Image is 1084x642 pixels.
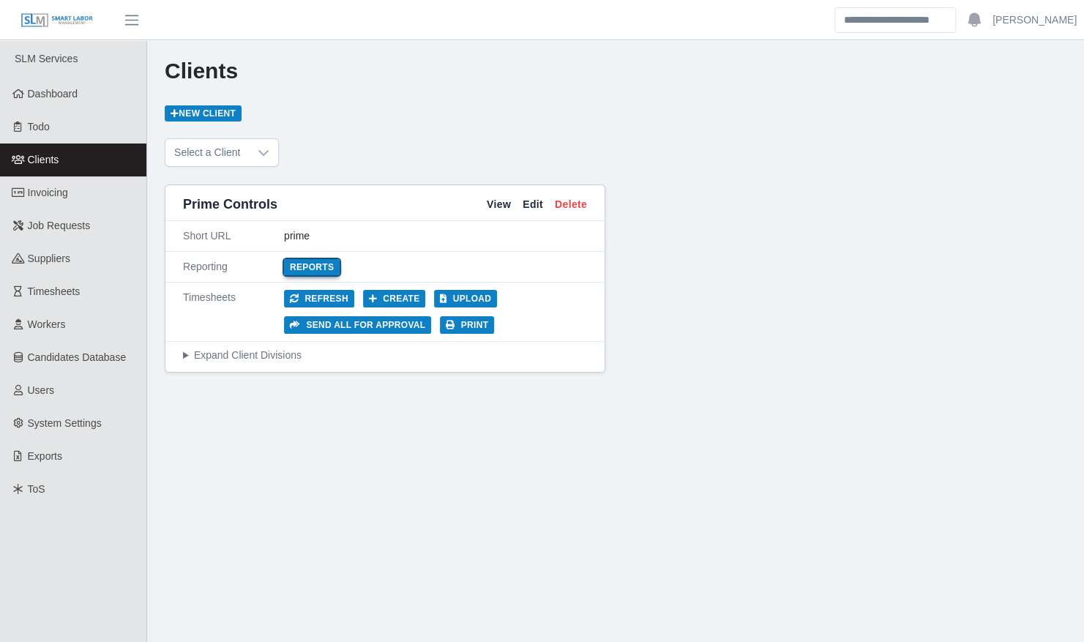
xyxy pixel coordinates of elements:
h1: Clients [165,58,1066,84]
span: Job Requests [28,220,91,231]
span: Dashboard [28,88,78,100]
span: Todo [28,121,50,132]
span: Workers [28,318,66,330]
span: Invoicing [28,187,68,198]
button: Refresh [284,290,354,307]
span: Prime Controls [183,194,277,214]
span: SLM Services [15,53,78,64]
div: Short URL [183,228,284,244]
a: View [487,197,511,212]
img: SLM Logo [20,12,94,29]
button: Print [440,316,494,334]
span: Timesheets [28,285,81,297]
input: Search [834,7,956,33]
span: System Settings [28,417,102,429]
span: Candidates Database [28,351,127,363]
button: Upload [434,290,497,307]
div: Timesheets [183,290,284,334]
span: Select a Client [165,139,249,166]
div: prime [284,228,587,244]
button: Create [363,290,426,307]
summary: Expand Client Divisions [183,348,587,363]
a: [PERSON_NAME] [993,12,1077,28]
a: New Client [165,105,242,122]
span: ToS [28,483,45,495]
div: Reporting [183,259,284,275]
span: Users [28,384,55,396]
a: Reports [284,259,340,275]
span: Clients [28,154,59,165]
span: Exports [28,450,62,462]
button: Send all for approval [284,316,431,334]
a: Delete [555,197,587,212]
span: Suppliers [28,253,70,264]
a: Edit [523,197,543,212]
